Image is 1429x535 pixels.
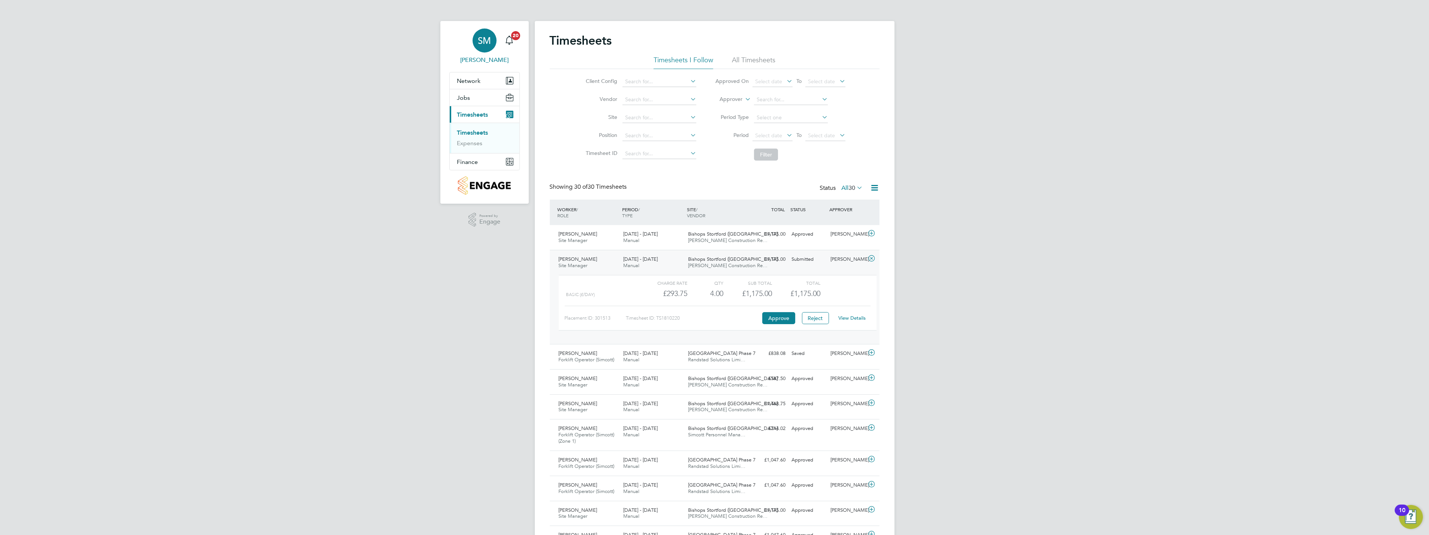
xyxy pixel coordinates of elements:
[559,457,597,463] span: [PERSON_NAME]
[688,256,783,262] span: Bishops Stortford ([GEOGRAPHIC_DATA]…
[584,114,617,120] label: Site
[654,56,713,69] li: Timesheets I Follow
[623,431,639,438] span: Manual
[750,454,789,466] div: £1,047.60
[623,513,639,519] span: Manual
[789,373,828,385] div: Approved
[789,347,828,360] div: Saved
[709,96,742,103] label: Approver
[457,158,478,165] span: Finance
[450,89,519,106] button: Jobs
[688,488,745,494] span: Randstad Solutions Limi…
[559,513,588,519] span: Site Manager
[623,256,658,262] span: [DATE] - [DATE]
[623,507,658,513] span: [DATE] - [DATE]
[623,463,639,469] span: Manual
[827,347,866,360] div: [PERSON_NAME]
[1399,505,1423,529] button: Open Resource Center, 10 new notifications
[688,262,768,269] span: [PERSON_NAME] Construction Re…
[479,213,500,219] span: Powered by
[449,29,520,65] a: SM[PERSON_NAME]
[688,457,756,463] span: [GEOGRAPHIC_DATA] Phase 7
[559,406,588,413] span: Site Manager
[750,373,789,385] div: £587.50
[550,183,628,191] div: Showing
[457,129,488,136] a: Timesheets
[559,425,597,431] span: [PERSON_NAME]
[622,212,633,218] span: TYPE
[559,375,597,382] span: [PERSON_NAME]
[559,350,597,356] span: [PERSON_NAME]
[479,219,500,225] span: Engage
[802,312,829,324] button: Reject
[827,454,866,466] div: [PERSON_NAME]
[450,106,519,123] button: Timesheets
[715,114,749,120] label: Period Type
[688,400,783,407] span: Bishops Stortford ([GEOGRAPHIC_DATA]…
[623,262,639,269] span: Manual
[772,278,820,287] div: Total
[772,206,785,212] span: TOTAL
[457,77,481,84] span: Network
[696,206,697,212] span: /
[566,292,595,297] span: Basic (£/day)
[715,132,749,138] label: Period
[623,406,639,413] span: Manual
[623,237,639,243] span: Manual
[623,457,658,463] span: [DATE] - [DATE]
[559,482,597,488] span: [PERSON_NAME]
[450,153,519,170] button: Finance
[849,184,856,192] span: 30
[478,36,491,45] span: SM
[827,504,866,517] div: [PERSON_NAME]
[687,287,724,300] div: 4.00
[559,262,588,269] span: Site Manager
[559,400,597,407] span: [PERSON_NAME]
[688,237,768,243] span: [PERSON_NAME] Construction Re…
[450,123,519,153] div: Timesheets
[754,113,828,123] input: Select one
[626,312,760,324] div: Timesheet ID: TS1810220
[794,130,804,140] span: To
[458,176,511,195] img: countryside-properties-logo-retina.png
[559,356,615,363] span: Forklift Operator (Simcott)
[450,72,519,89] button: Network
[724,287,772,300] div: £1,175.00
[639,278,687,287] div: Charge rate
[511,31,520,40] span: 20
[577,206,578,212] span: /
[827,479,866,491] div: [PERSON_NAME]
[622,113,696,123] input: Search for...
[623,356,639,363] span: Manual
[559,256,597,262] span: [PERSON_NAME]
[789,253,828,266] div: Submitted
[789,228,828,240] div: Approved
[688,431,745,438] span: Simcott Personnel Mana…
[688,375,783,382] span: Bishops Stortford ([GEOGRAPHIC_DATA]…
[550,33,612,48] h2: Timesheets
[688,356,745,363] span: Randstad Solutions Limi…
[559,507,597,513] span: [PERSON_NAME]
[623,482,658,488] span: [DATE] - [DATE]
[842,184,863,192] label: All
[754,95,828,105] input: Search for...
[558,212,569,218] span: ROLE
[789,454,828,466] div: Approved
[622,131,696,141] input: Search for...
[827,373,866,385] div: [PERSON_NAME]
[838,315,866,321] a: View Details
[755,132,782,139] span: Select date
[584,78,617,84] label: Client Config
[687,278,724,287] div: QTY
[575,183,627,191] span: 30 Timesheets
[789,203,828,216] div: STATUS
[457,111,488,118] span: Timesheets
[688,382,768,388] span: [PERSON_NAME] Construction Re…
[750,347,789,360] div: £838.08
[584,96,617,102] label: Vendor
[584,132,617,138] label: Position
[688,231,783,237] span: Bishops Stortford ([GEOGRAPHIC_DATA]…
[559,382,588,388] span: Site Manager
[622,149,696,159] input: Search for...
[688,507,783,513] span: Bishops Stortford ([GEOGRAPHIC_DATA]…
